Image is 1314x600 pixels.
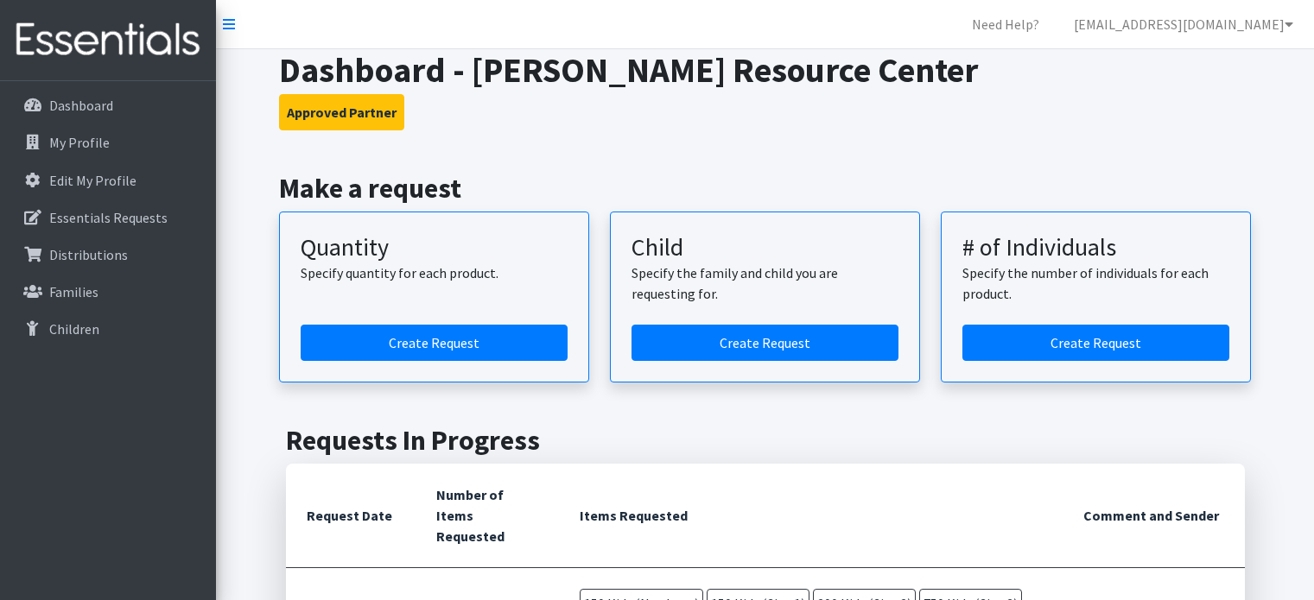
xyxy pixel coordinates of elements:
a: Distributions [7,237,209,272]
h2: Make a request [279,172,1251,205]
p: Dashboard [49,97,113,114]
a: Families [7,275,209,309]
a: [EMAIL_ADDRESS][DOMAIN_NAME] [1060,7,1307,41]
a: My Profile [7,125,209,160]
p: Specify the number of individuals for each product. [962,262,1229,304]
a: Need Help? [958,7,1053,41]
p: Specify the family and child you are requesting for. [632,262,898,304]
a: Essentials Requests [7,200,209,235]
a: Create a request by number of individuals [962,325,1229,361]
p: Children [49,320,99,338]
a: Dashboard [7,88,209,123]
p: Specify quantity for each product. [301,262,568,283]
h1: Dashboard - [PERSON_NAME] Resource Center [279,49,1251,91]
h3: Child [632,233,898,262]
th: Request Date [286,464,416,568]
img: HumanEssentials [7,11,209,69]
a: Edit My Profile [7,163,209,198]
h2: Requests In Progress [286,424,1245,457]
p: Families [49,283,98,300]
a: Children [7,312,209,346]
h3: # of Individuals [962,233,1229,262]
button: Approved Partner [279,94,404,130]
p: My Profile [49,134,110,151]
h3: Quantity [301,233,568,262]
th: Items Requested [559,464,1063,568]
a: Create a request by quantity [301,325,568,361]
th: Comment and Sender [1063,464,1244,568]
th: Number of Items Requested [416,464,559,568]
a: Create a request for a child or family [632,325,898,361]
p: Edit My Profile [49,172,136,189]
p: Essentials Requests [49,209,168,226]
p: Distributions [49,246,128,263]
